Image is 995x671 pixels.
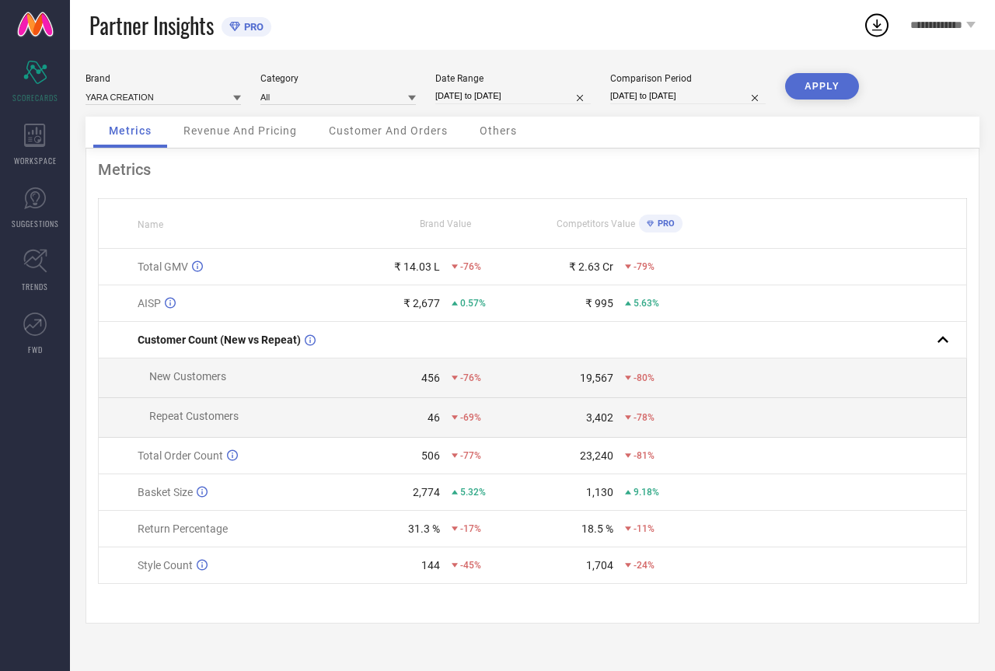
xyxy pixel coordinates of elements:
[634,261,655,272] span: -79%
[460,412,481,423] span: -69%
[138,219,163,230] span: Name
[435,88,591,104] input: Select date range
[586,411,613,424] div: 3,402
[480,124,517,137] span: Others
[138,449,223,462] span: Total Order Count
[138,334,301,346] span: Customer Count (New vs Repeat)
[403,297,440,309] div: ₹ 2,677
[260,73,416,84] div: Category
[22,281,48,292] span: TRENDS
[428,411,440,424] div: 46
[394,260,440,273] div: ₹ 14.03 L
[109,124,152,137] span: Metrics
[149,370,226,383] span: New Customers
[421,449,440,462] div: 506
[138,486,193,498] span: Basket Size
[460,298,486,309] span: 0.57%
[329,124,448,137] span: Customer And Orders
[557,218,635,229] span: Competitors Value
[654,218,675,229] span: PRO
[586,486,613,498] div: 1,130
[785,73,859,100] button: APPLY
[149,410,239,422] span: Repeat Customers
[28,344,43,355] span: FWD
[634,523,655,534] span: -11%
[460,487,486,498] span: 5.32%
[610,88,766,104] input: Select comparison period
[421,372,440,384] div: 456
[460,372,481,383] span: -76%
[863,11,891,39] div: Open download list
[634,450,655,461] span: -81%
[98,160,967,179] div: Metrics
[421,559,440,571] div: 144
[89,9,214,41] span: Partner Insights
[569,260,613,273] div: ₹ 2.63 Cr
[240,21,264,33] span: PRO
[581,522,613,535] div: 18.5 %
[183,124,297,137] span: Revenue And Pricing
[586,559,613,571] div: 1,704
[460,450,481,461] span: -77%
[435,73,591,84] div: Date Range
[408,522,440,535] div: 31.3 %
[138,522,228,535] span: Return Percentage
[634,372,655,383] span: -80%
[580,449,613,462] div: 23,240
[14,155,57,166] span: WORKSPACE
[634,298,659,309] span: 5.63%
[634,487,659,498] span: 9.18%
[634,412,655,423] span: -78%
[585,297,613,309] div: ₹ 995
[86,73,241,84] div: Brand
[610,73,766,84] div: Comparison Period
[460,261,481,272] span: -76%
[12,92,58,103] span: SCORECARDS
[634,560,655,571] span: -24%
[138,559,193,571] span: Style Count
[413,486,440,498] div: 2,774
[12,218,59,229] span: SUGGESTIONS
[460,523,481,534] span: -17%
[460,560,481,571] span: -45%
[138,297,161,309] span: AISP
[420,218,471,229] span: Brand Value
[138,260,188,273] span: Total GMV
[580,372,613,384] div: 19,567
